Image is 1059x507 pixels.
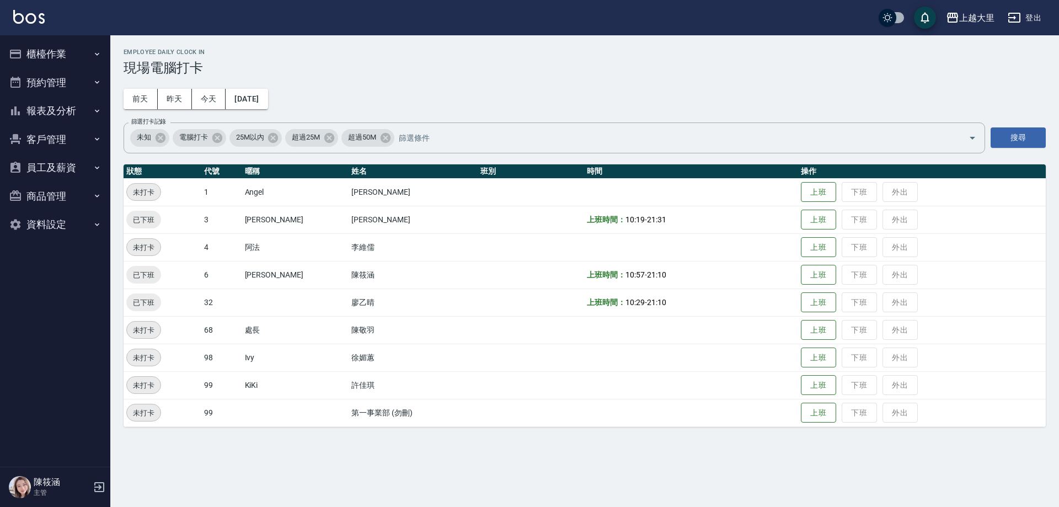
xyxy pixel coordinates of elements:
button: 上班 [801,320,836,340]
td: 陳筱涵 [349,261,477,289]
button: 預約管理 [4,68,106,97]
div: 未知 [130,129,169,147]
td: 1 [201,178,242,206]
td: Angel [242,178,349,206]
th: 代號 [201,164,242,179]
span: 21:10 [647,298,666,307]
label: 篩選打卡記錄 [131,118,166,126]
button: 員工及薪資 [4,153,106,182]
span: 已下班 [126,214,161,226]
span: 10:29 [625,298,645,307]
span: 未打卡 [127,380,161,391]
td: 6 [201,261,242,289]
button: 登出 [1003,8,1046,28]
th: 暱稱 [242,164,349,179]
td: 陳敬羽 [349,316,477,344]
span: 10:57 [625,270,645,279]
td: [PERSON_NAME] [349,178,477,206]
td: 處長 [242,316,349,344]
span: 21:31 [647,215,666,224]
td: - [584,289,798,316]
button: 今天 [192,89,226,109]
th: 時間 [584,164,798,179]
img: Logo [13,10,45,24]
span: 未打卡 [127,186,161,198]
button: 商品管理 [4,182,106,211]
td: 99 [201,371,242,399]
b: 上班時間： [587,298,625,307]
button: 資料設定 [4,210,106,239]
span: 未知 [130,132,158,143]
h3: 現場電腦打卡 [124,60,1046,76]
span: 21:10 [647,270,666,279]
span: 未打卡 [127,352,161,364]
button: 昨天 [158,89,192,109]
button: save [914,7,936,29]
td: 4 [201,233,242,261]
span: 超過50M [341,132,383,143]
td: 廖乙晴 [349,289,477,316]
p: 主管 [34,488,90,498]
td: 3 [201,206,242,233]
td: 68 [201,316,242,344]
button: 上班 [801,403,836,423]
td: [PERSON_NAME] [349,206,477,233]
td: 許佳琪 [349,371,477,399]
div: 電腦打卡 [173,129,226,147]
b: 上班時間： [587,270,625,279]
b: 上班時間： [587,215,625,224]
td: 98 [201,344,242,371]
span: 已下班 [126,269,161,281]
input: 篩選條件 [396,128,949,147]
button: [DATE] [226,89,268,109]
button: 上班 [801,265,836,285]
td: - [584,261,798,289]
span: 10:19 [625,215,645,224]
td: KiKi [242,371,349,399]
button: 櫃檯作業 [4,40,106,68]
td: 徐媚蕙 [349,344,477,371]
button: 上班 [801,375,836,396]
td: 李維儒 [349,233,477,261]
button: 上班 [801,237,836,258]
span: 未打卡 [127,324,161,336]
span: 未打卡 [127,242,161,253]
button: 報表及分析 [4,97,106,125]
td: 阿法 [242,233,349,261]
button: 客戶管理 [4,125,106,154]
td: Ivy [242,344,349,371]
img: Person [9,476,31,498]
th: 操作 [798,164,1046,179]
button: 上班 [801,348,836,368]
h5: 陳筱涵 [34,477,90,488]
button: Open [964,129,981,147]
td: 第一事業部 (勿刪) [349,399,477,426]
td: - [584,206,798,233]
button: 上班 [801,210,836,230]
td: [PERSON_NAME] [242,206,349,233]
button: 前天 [124,89,158,109]
th: 姓名 [349,164,477,179]
span: 25M以內 [229,132,271,143]
button: 上班 [801,292,836,313]
th: 班別 [478,164,585,179]
td: 32 [201,289,242,316]
th: 狀態 [124,164,201,179]
div: 25M以內 [229,129,282,147]
span: 未打卡 [127,407,161,419]
div: 上越大里 [959,11,994,25]
span: 已下班 [126,297,161,308]
span: 電腦打卡 [173,132,215,143]
td: [PERSON_NAME] [242,261,349,289]
td: 99 [201,399,242,426]
span: 超過25M [285,132,327,143]
button: 搜尋 [991,127,1046,148]
button: 上班 [801,182,836,202]
div: 超過50M [341,129,394,147]
button: 上越大里 [942,7,999,29]
h2: Employee Daily Clock In [124,49,1046,56]
div: 超過25M [285,129,338,147]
